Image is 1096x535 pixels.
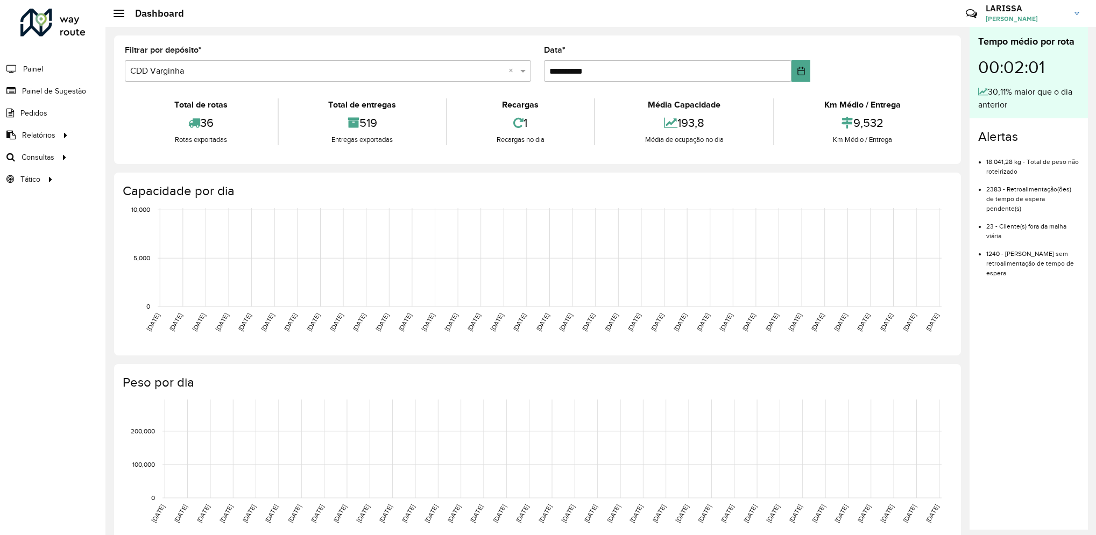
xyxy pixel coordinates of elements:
text: [DATE] [400,503,416,524]
span: Consultas [22,152,54,163]
text: [DATE] [214,312,230,332]
span: Painel [23,63,43,75]
span: Clear all [508,65,518,77]
text: [DATE] [351,312,367,332]
button: Choose Date [791,60,810,82]
text: [DATE] [833,312,848,332]
text: [DATE] [764,312,780,332]
h4: Peso por dia [123,375,950,390]
text: [DATE] [241,503,257,524]
text: 100,000 [132,461,155,468]
text: [DATE] [833,503,849,524]
text: [DATE] [787,312,803,332]
li: 18.041,28 kg - Total de peso não roteirizado [986,149,1079,176]
text: [DATE] [446,503,462,524]
label: Data [544,44,565,56]
h2: Dashboard [124,8,184,19]
text: [DATE] [811,503,826,524]
text: [DATE] [879,503,895,524]
text: [DATE] [329,312,344,332]
div: Entregas exportadas [281,134,443,145]
text: [DATE] [306,312,321,332]
text: [DATE] [604,312,619,332]
div: Total de entregas [281,98,443,111]
div: Recargas [450,98,592,111]
div: Km Médio / Entrega [777,98,947,111]
text: [DATE] [374,312,390,332]
text: [DATE] [260,312,275,332]
h3: LARISSA [986,3,1066,13]
text: [DATE] [765,503,781,524]
text: [DATE] [355,503,371,524]
div: Km Médio / Entrega [777,134,947,145]
text: [DATE] [282,312,298,332]
div: 9,532 [777,111,947,134]
div: Rotas exportadas [128,134,275,145]
div: 193,8 [598,111,770,134]
text: [DATE] [879,312,894,332]
text: [DATE] [810,312,825,332]
div: Recargas no dia [450,134,592,145]
text: 0 [146,303,150,310]
text: 5,000 [133,254,150,261]
text: [DATE] [150,503,166,524]
text: [DATE] [264,503,279,524]
div: 519 [281,111,443,134]
text: [DATE] [287,503,302,524]
text: [DATE] [492,503,507,524]
text: 10,000 [131,206,150,213]
text: [DATE] [856,503,872,524]
text: [DATE] [902,503,917,524]
span: Relatórios [22,130,55,141]
div: Média de ocupação no dia [598,134,770,145]
text: [DATE] [741,312,756,332]
text: [DATE] [309,503,325,524]
text: [DATE] [514,503,530,524]
text: [DATE] [423,503,439,524]
span: Painel de Sugestão [22,85,86,97]
div: Média Capacidade [598,98,770,111]
label: Filtrar por depósito [125,44,202,56]
text: [DATE] [855,312,871,332]
text: [DATE] [628,503,644,524]
text: [DATE] [695,312,711,332]
span: Tático [20,174,40,185]
text: [DATE] [378,503,393,524]
div: 36 [128,111,275,134]
text: [DATE] [145,312,161,332]
text: [DATE] [489,312,505,332]
text: [DATE] [718,312,734,332]
text: [DATE] [719,503,735,524]
text: [DATE] [195,503,211,524]
text: [DATE] [558,312,574,332]
a: Contato Rápido [960,2,983,25]
li: 1240 - [PERSON_NAME] sem retroalimentação de tempo de espera [986,241,1079,278]
text: [DATE] [237,312,252,332]
li: 23 - Cliente(s) fora da malha viária [986,213,1079,241]
text: [DATE] [560,503,576,524]
span: Pedidos [20,108,47,119]
text: [DATE] [420,312,436,332]
li: 2383 - Retroalimentação(ões) de tempo de espera pendente(s) [986,176,1079,213]
text: [DATE] [218,503,234,524]
text: [DATE] [469,503,484,524]
text: [DATE] [697,503,712,524]
div: 1 [450,111,592,134]
h4: Capacidade por dia [123,183,950,199]
div: Tempo médio por rota [978,34,1079,49]
text: [DATE] [924,503,940,524]
text: [DATE] [332,503,348,524]
text: [DATE] [581,312,596,332]
text: 200,000 [131,427,155,434]
text: [DATE] [626,312,642,332]
text: [DATE] [649,312,665,332]
text: [DATE] [443,312,459,332]
text: [DATE] [535,312,550,332]
text: [DATE] [924,312,940,332]
text: [DATE] [168,312,183,332]
text: [DATE] [512,312,527,332]
div: 00:02:01 [978,49,1079,85]
div: 30,11% maior que o dia anterior [978,85,1079,111]
text: [DATE] [902,312,917,332]
span: [PERSON_NAME] [986,14,1066,24]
